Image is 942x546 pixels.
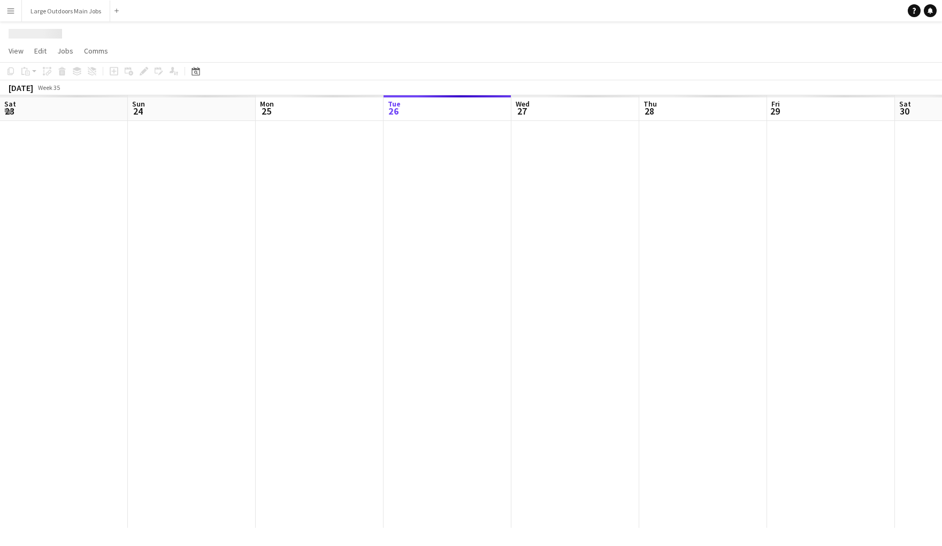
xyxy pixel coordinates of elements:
[9,82,33,93] div: [DATE]
[770,105,780,117] span: 29
[898,105,911,117] span: 30
[30,44,51,58] a: Edit
[899,99,911,109] span: Sat
[131,105,145,117] span: 24
[84,46,108,56] span: Comms
[132,99,145,109] span: Sun
[22,1,110,21] button: Large Outdoors Main Jobs
[771,99,780,109] span: Fri
[4,44,28,58] a: View
[644,99,657,109] span: Thu
[260,99,274,109] span: Mon
[34,46,47,56] span: Edit
[9,46,24,56] span: View
[57,46,73,56] span: Jobs
[258,105,274,117] span: 25
[516,99,530,109] span: Wed
[35,84,62,92] span: Week 35
[4,99,16,109] span: Sat
[386,105,401,117] span: 26
[514,105,530,117] span: 27
[642,105,657,117] span: 28
[80,44,112,58] a: Comms
[3,105,16,117] span: 23
[388,99,401,109] span: Tue
[53,44,78,58] a: Jobs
